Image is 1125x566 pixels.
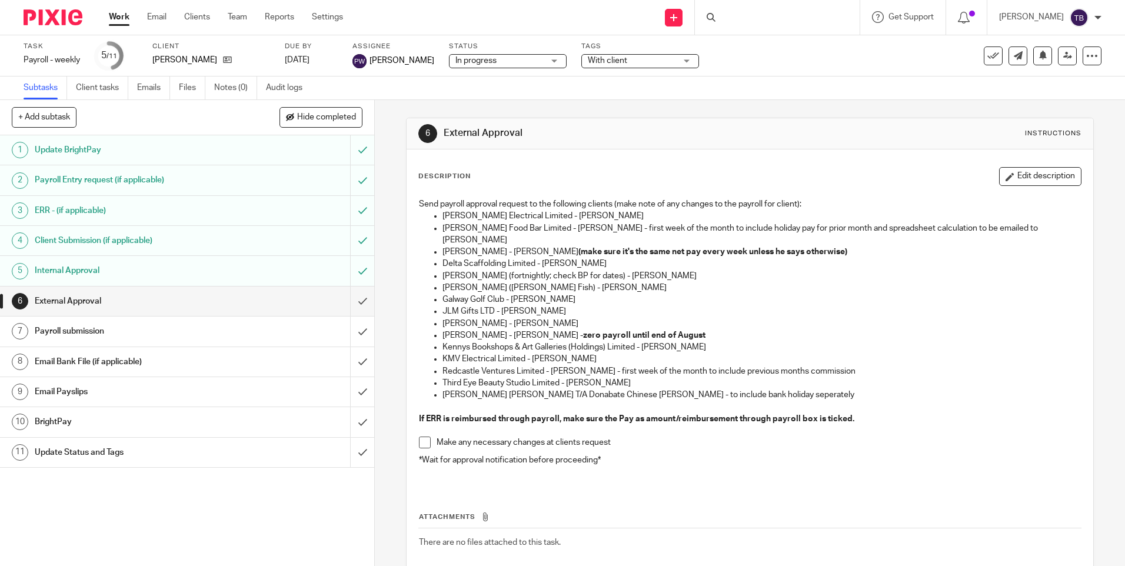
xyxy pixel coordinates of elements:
[12,202,28,219] div: 3
[888,13,934,21] span: Get Support
[442,353,1080,365] p: KMV Electrical Limited - [PERSON_NAME]
[588,56,627,65] span: With client
[266,76,311,99] a: Audit logs
[152,42,270,51] label: Client
[12,293,28,309] div: 6
[442,210,1080,222] p: [PERSON_NAME] Electrical Limited - [PERSON_NAME]
[35,444,237,461] h1: Update Status and Tags
[442,305,1080,317] p: JLM Gifts LTD - [PERSON_NAME]
[35,353,237,371] h1: Email Bank File (if applicable)
[35,141,237,159] h1: Update BrightPay
[442,329,1080,341] p: [PERSON_NAME] - [PERSON_NAME] -
[419,415,854,423] strong: If ERR is reimbursed through payroll, make sure the Pay as amount/reimbursement through payroll b...
[449,42,567,51] label: Status
[24,54,80,66] div: Payroll - weekly
[442,341,1080,353] p: Kennys Bookshops & Art Galleries (Holdings) Limited - [PERSON_NAME]
[444,127,775,139] h1: External Approval
[35,383,237,401] h1: Email Payslips
[12,323,28,339] div: 7
[442,258,1080,269] p: Delta Scaffolding Limited - [PERSON_NAME]
[35,202,237,219] h1: ERR - (if applicable)
[418,124,437,143] div: 6
[442,318,1080,329] p: [PERSON_NAME] - [PERSON_NAME]
[999,11,1064,23] p: [PERSON_NAME]
[12,142,28,158] div: 1
[442,389,1080,401] p: [PERSON_NAME] [PERSON_NAME] T/A Donabate Chinese [PERSON_NAME] - to include bank holiday seperately
[35,322,237,340] h1: Payroll submission
[999,167,1081,186] button: Edit description
[106,53,117,59] small: /11
[12,414,28,430] div: 10
[285,56,309,64] span: [DATE]
[285,42,338,51] label: Due by
[279,107,362,127] button: Hide completed
[437,437,1080,448] p: Make any necessary changes at clients request
[419,514,475,520] span: Attachments
[442,246,1080,258] p: [PERSON_NAME] - [PERSON_NAME]
[12,444,28,461] div: 11
[228,11,247,23] a: Team
[179,76,205,99] a: Files
[370,55,434,66] span: [PERSON_NAME]
[109,11,129,23] a: Work
[35,232,237,249] h1: Client Submission (if applicable)
[419,454,1080,466] p: *Wait for approval notification before proceeding*
[12,232,28,249] div: 4
[297,113,356,122] span: Hide completed
[24,9,82,25] img: Pixie
[35,171,237,189] h1: Payroll Entry request (if applicable)
[442,282,1080,294] p: [PERSON_NAME] ([PERSON_NAME] Fish) - [PERSON_NAME]
[455,56,497,65] span: In progress
[12,263,28,279] div: 5
[147,11,167,23] a: Email
[418,172,471,181] p: Description
[24,76,67,99] a: Subtasks
[442,270,1080,282] p: [PERSON_NAME] (fortnightly; check BP for dates) - [PERSON_NAME]
[12,354,28,370] div: 8
[578,248,847,256] strong: (make sure it's the same net pay every week unless he says otherwise)
[442,294,1080,305] p: Galway Golf Club - [PERSON_NAME]
[35,262,237,279] h1: Internal Approval
[1070,8,1089,27] img: svg%3E
[581,42,699,51] label: Tags
[101,49,117,62] div: 5
[442,377,1080,389] p: Third Eye Beauty Studio Limited - [PERSON_NAME]
[419,198,1080,210] p: Send payroll approval request to the following clients (make note of any changes to the payroll f...
[1025,129,1081,138] div: Instructions
[12,172,28,189] div: 2
[137,76,170,99] a: Emails
[583,331,705,339] strong: zero payroll until end of August
[35,413,237,431] h1: BrightPay
[35,292,237,310] h1: External Approval
[24,42,80,51] label: Task
[12,107,76,127] button: + Add subtask
[442,222,1080,247] p: [PERSON_NAME] Food Bar Limited - [PERSON_NAME] - first week of the month to include holiday pay f...
[76,76,128,99] a: Client tasks
[152,54,217,66] p: [PERSON_NAME]
[312,11,343,23] a: Settings
[442,365,1080,377] p: Redcastle Ventures Limited - [PERSON_NAME] - first week of the month to include previous months c...
[265,11,294,23] a: Reports
[12,384,28,400] div: 9
[419,538,561,547] span: There are no files attached to this task.
[184,11,210,23] a: Clients
[352,54,367,68] img: svg%3E
[352,42,434,51] label: Assignee
[214,76,257,99] a: Notes (0)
